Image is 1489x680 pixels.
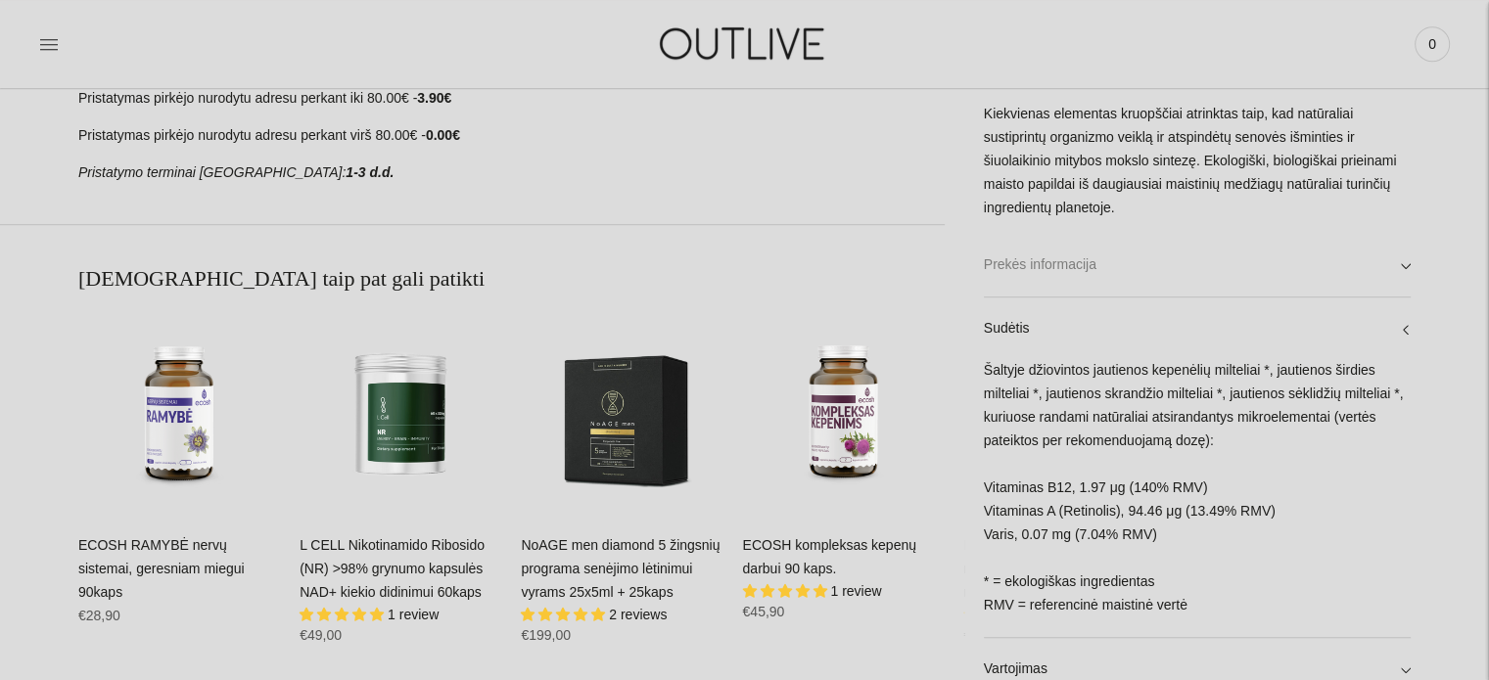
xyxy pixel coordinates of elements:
[521,537,720,600] a: NoAGE men diamond 5 žingsnių programa senėjimo lėtinimui vyrams 25x5ml + 25kaps
[78,313,280,515] a: ECOSH RAMYBĖ nervų sistemai, geresniam miegui 90kaps
[78,264,945,294] h2: [DEMOGRAPHIC_DATA] taip pat gali patikti
[609,607,667,622] span: 2 reviews
[622,10,866,77] img: OUTLIVE
[78,608,120,623] span: €28,90
[984,234,1411,296] a: Prekės informacija
[300,627,342,643] span: €49,00
[78,537,245,600] a: ECOSH RAMYBĖ nervų sistemai, geresniam miegui 90kaps
[417,90,451,106] strong: 3.90€
[300,537,485,600] a: L CELL Nikotinamido Ribosido (NR) >98% grynumo kapsulės NAD+ kiekio didinimui 60kaps
[742,583,830,599] span: 5.00 stars
[346,164,394,180] strong: 1-3 d.d.
[1419,30,1446,58] span: 0
[521,627,571,643] span: €199,00
[521,313,722,515] a: NoAGE men diamond 5 žingsnių programa senėjimo lėtinimui vyrams 25x5ml + 25kaps
[984,297,1411,360] a: Sudėtis
[830,583,881,599] span: 1 review
[78,164,346,180] em: Pristatymo terminai [GEOGRAPHIC_DATA]:
[300,313,501,515] a: L CELL Nikotinamido Ribosido (NR) >98% grynumo kapsulės NAD+ kiekio didinimui 60kaps
[300,607,388,622] span: 5.00 stars
[426,127,460,143] strong: 0.00€
[1415,23,1450,66] a: 0
[742,537,915,576] a: ECOSH kompleksas kepenų darbui 90 kaps.
[521,607,609,622] span: 5.00 stars
[984,9,1411,219] p: Nutrivore ekologiški biologiškai prieinami maisto papildai pagaminti iš liofilizuotų žole šeriamo...
[78,124,945,148] p: Pristatymas pirkėjo nurodytu adresu perkant virš 80.00€ -
[984,360,1411,637] div: Šaltyje džiovintos jautienos kepenėlių milteliai *, jautienos širdies milteliai *, jautienos skra...
[742,313,944,515] a: ECOSH kompleksas kepenų darbui 90 kaps.
[78,87,945,111] p: Pristatymas pirkėjo nurodytu adresu perkant iki 80.00€ -
[742,604,784,619] span: €45,90
[388,607,439,622] span: 1 review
